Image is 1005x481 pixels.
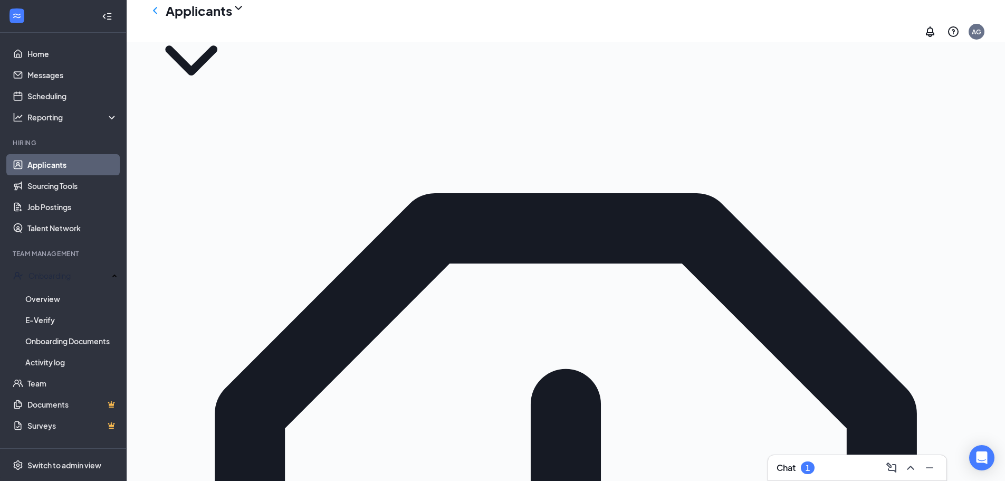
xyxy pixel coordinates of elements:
[25,331,118,352] a: Onboarding Documents
[27,43,118,64] a: Home
[27,175,118,196] a: Sourcing Tools
[27,460,101,470] div: Switch to admin view
[806,464,810,473] div: 1
[166,2,232,20] h1: Applicants
[102,11,112,22] svg: Collapse
[777,462,796,474] h3: Chat
[27,86,118,107] a: Scheduling
[25,352,118,373] a: Activity log
[972,27,981,36] div: AG
[13,138,116,147] div: Hiring
[12,11,22,21] svg: WorkstreamLogo
[883,459,900,476] button: ComposeMessage
[947,25,960,38] svg: QuestionInfo
[27,196,118,218] a: Job Postings
[885,461,898,474] svg: ComposeMessage
[13,447,116,456] div: Payroll
[921,459,938,476] button: Minimize
[13,112,23,122] svg: Analysis
[149,4,161,17] svg: ChevronLeft
[25,309,118,331] a: E-Verify
[232,2,245,14] svg: ChevronDown
[27,112,118,122] div: Reporting
[28,270,109,281] div: Onboarding
[923,461,936,474] svg: Minimize
[13,249,116,258] div: Team Management
[27,415,118,436] a: SurveysCrown
[13,270,23,281] svg: UserCheck
[902,459,919,476] button: ChevronUp
[13,460,23,470] svg: Settings
[27,64,118,86] a: Messages
[969,445,994,470] div: Open Intercom Messenger
[145,14,238,107] svg: ChevronDown
[27,154,118,175] a: Applicants
[904,461,917,474] svg: ChevronUp
[27,373,118,394] a: Team
[27,218,118,239] a: Talent Network
[25,288,118,309] a: Overview
[27,394,118,415] a: DocumentsCrown
[924,25,936,38] svg: Notifications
